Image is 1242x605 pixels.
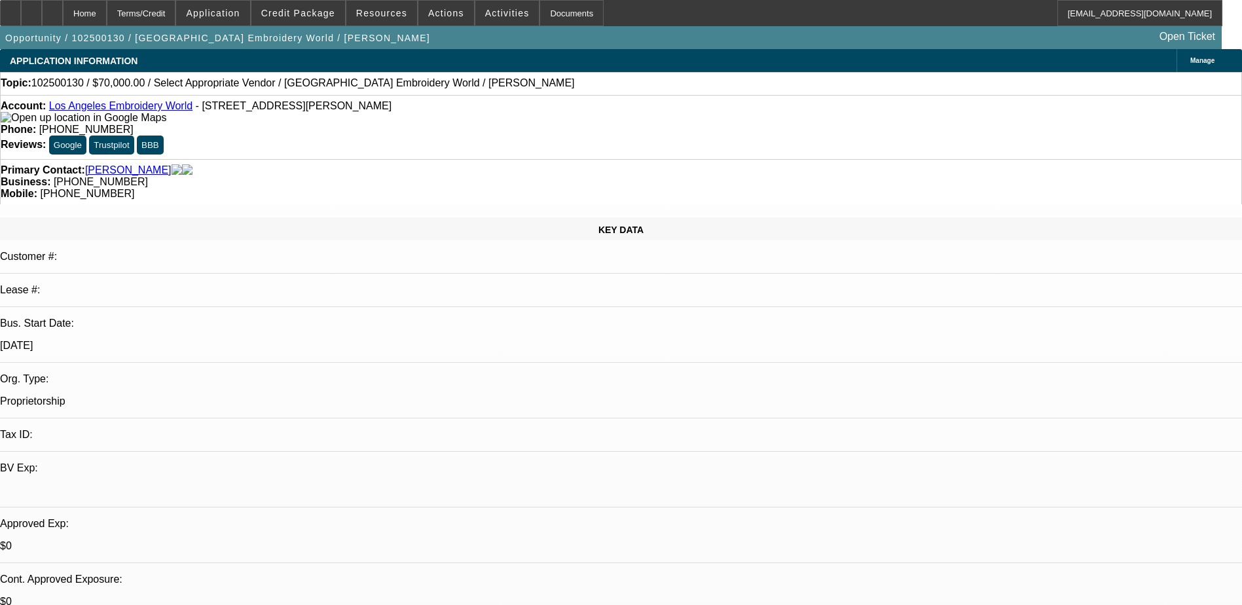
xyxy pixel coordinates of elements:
[54,176,148,187] span: [PHONE_NUMBER]
[598,225,644,235] span: KEY DATA
[1,112,166,123] a: View Google Maps
[428,8,464,18] span: Actions
[1,77,31,89] strong: Topic:
[251,1,345,26] button: Credit Package
[1,112,166,124] img: Open up location in Google Maps
[39,124,134,135] span: [PHONE_NUMBER]
[40,188,134,199] span: [PHONE_NUMBER]
[49,100,192,111] a: Los Angeles Embroidery World
[1,164,85,176] strong: Primary Contact:
[1,100,46,111] strong: Account:
[346,1,417,26] button: Resources
[89,136,134,155] button: Trustpilot
[1,139,46,150] strong: Reviews:
[1,188,37,199] strong: Mobile:
[176,1,249,26] button: Application
[485,8,530,18] span: Activities
[261,8,335,18] span: Credit Package
[356,8,407,18] span: Resources
[1190,57,1215,64] span: Manage
[1,124,36,135] strong: Phone:
[182,164,192,176] img: linkedin-icon.png
[137,136,164,155] button: BBB
[10,56,137,66] span: APPLICATION INFORMATION
[1,176,50,187] strong: Business:
[85,164,172,176] a: [PERSON_NAME]
[172,164,182,176] img: facebook-icon.png
[196,100,392,111] span: - [STREET_ADDRESS][PERSON_NAME]
[418,1,474,26] button: Actions
[49,136,86,155] button: Google
[186,8,240,18] span: Application
[1154,26,1220,48] a: Open Ticket
[475,1,539,26] button: Activities
[31,77,575,89] span: 102500130 / $70,000.00 / Select Appropriate Vendor / [GEOGRAPHIC_DATA] Embroidery World / [PERSON...
[5,33,430,43] span: Opportunity / 102500130 / [GEOGRAPHIC_DATA] Embroidery World / [PERSON_NAME]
